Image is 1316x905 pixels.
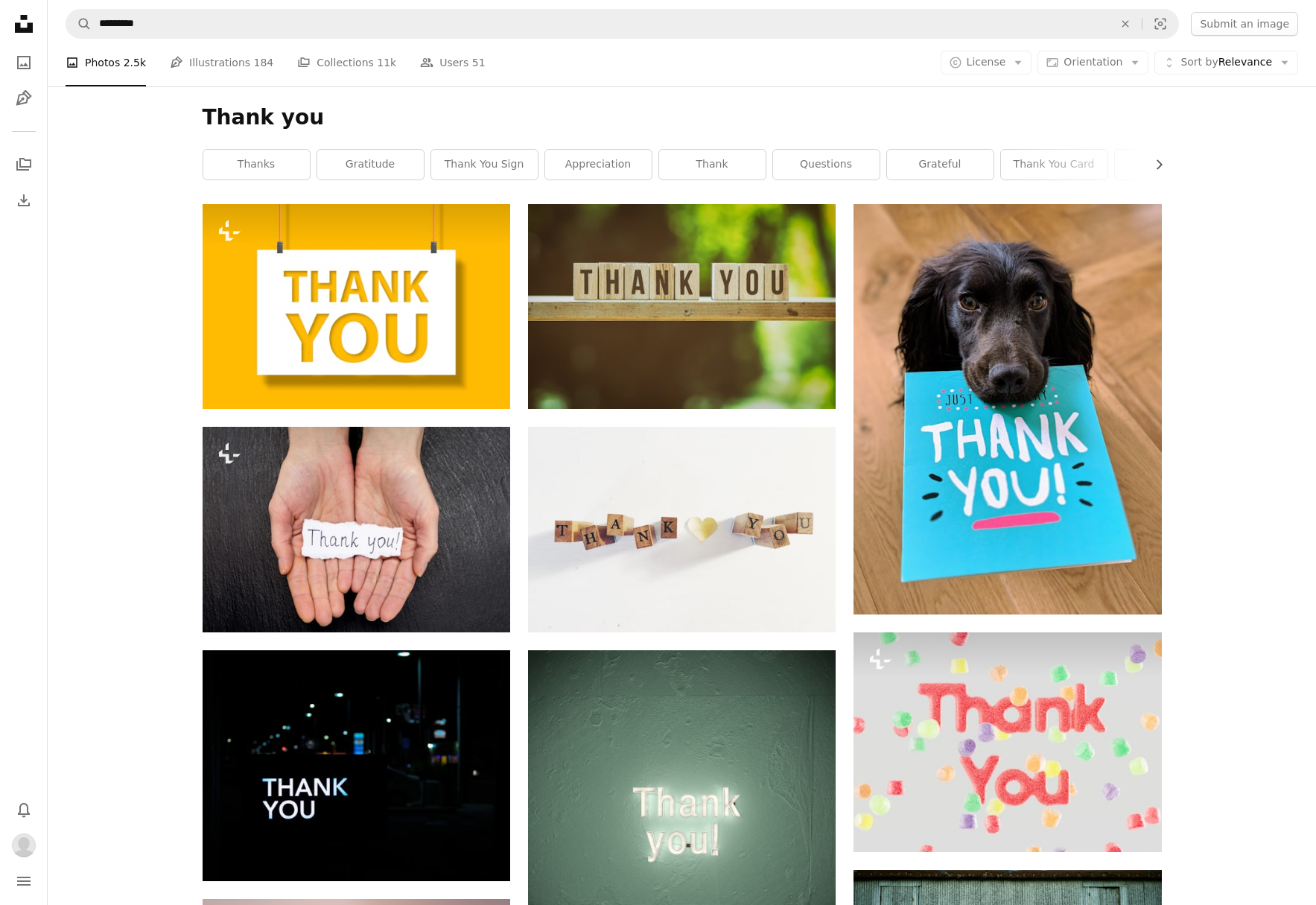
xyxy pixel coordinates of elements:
img: In the palms of a piece of paper with the inscription thank you on a black background. Human hand... [203,427,510,632]
button: Sort byRelevance [1154,51,1298,74]
a: Collections [9,150,39,180]
a: Download History [9,185,39,215]
a: thank you sign [431,150,538,180]
button: Notifications [9,795,39,825]
a: Thank you message on paper hanging with rope on yellow background [203,299,510,313]
button: Profile [9,831,39,860]
img: thank you text [203,650,510,881]
a: Photos [9,48,39,77]
a: Thank You on wooden blocks [528,523,836,536]
a: Illustrations [9,83,39,113]
a: a thank you message surrounded by confetti [854,735,1161,749]
a: Users 51 [420,39,486,86]
span: License [967,56,1006,68]
img: a thank you message surrounded by confetti [854,632,1161,852]
a: Collections 11k [297,39,396,86]
a: welcome [1115,150,1221,180]
img: dog biting Thank You mail paper [854,204,1161,615]
a: questions [773,150,880,180]
span: Orientation [1064,56,1122,68]
span: 184 [254,54,274,71]
img: Thank You on wooden blocks [528,427,836,632]
a: appreciation [545,150,652,180]
a: thank [659,150,766,180]
button: Submit an image [1191,12,1298,36]
img: brown and white wooden arrow sign [528,204,836,409]
a: brown and white wooden arrow sign [528,299,836,313]
button: Orientation [1037,51,1148,74]
a: thank you! text [528,815,836,828]
a: Home — Unsplash [9,9,39,42]
img: Avatar of user Egija Ziedina-Popmane [12,833,36,857]
img: Thank you message on paper hanging with rope on yellow background [203,204,510,409]
a: grateful [887,150,994,180]
a: dog biting Thank You mail paper [854,402,1161,416]
a: Illustrations 184 [170,39,273,86]
a: gratitude [317,150,424,180]
button: Clear [1109,10,1142,38]
a: thank you card [1001,150,1107,180]
span: 11k [377,54,396,71]
span: Sort by [1180,56,1218,68]
button: Menu [9,866,39,896]
button: scroll list to the right [1145,150,1162,180]
h1: Thank you [203,104,1162,131]
span: 51 [472,54,486,71]
button: Search Unsplash [66,10,92,38]
form: Find visuals sitewide [66,9,1179,39]
button: Visual search [1142,10,1178,38]
a: thanks [203,150,310,180]
button: License [941,51,1032,74]
span: Relevance [1180,55,1272,70]
a: thank you text [203,758,510,772]
a: In the palms of a piece of paper with the inscription thank you on a black background. Human hand... [203,522,510,536]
